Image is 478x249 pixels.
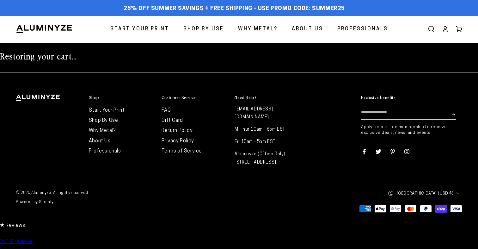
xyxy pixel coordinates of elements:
[89,149,121,154] a: Professionals
[235,95,256,100] h2: Need Help?
[89,95,99,100] h2: Shop
[179,21,229,38] a: Shop By Use
[183,25,224,34] span: Shop By Use
[235,150,301,166] p: Aluminyze (Office Only) [STREET_ADDRESS]
[110,25,169,34] span: Start Your Print
[89,108,125,113] a: Start Your Print
[361,95,462,101] summary: Exclusive benefits
[162,139,194,144] a: Privacy Policy
[292,25,323,34] span: About Us
[424,22,438,36] summary: Search our site
[361,124,462,136] p: Apply for our free membership to receive exclusive deals, news, and events.
[452,105,456,124] button: Subscribe
[397,190,453,197] span: [GEOGRAPHIC_DATA] (USD $)
[333,21,393,38] a: Professionals
[235,138,301,146] p: Fri 10am - 5pm EST
[337,25,388,34] span: Professionals
[89,118,118,123] a: Shop By Use
[162,128,193,133] a: Return Policy
[16,24,73,34] img: Aluminyze
[162,108,171,113] a: FAQ
[162,118,183,123] a: Gift Card
[89,95,156,101] summary: Shop
[361,95,395,100] h2: Exclusive benefits
[287,21,328,38] a: About Us
[124,5,345,12] span: 25% off Summer Savings + Free Shipping - Use Promo Code: SUMMER25
[162,95,228,101] summary: Customer Service
[106,21,174,38] a: Start Your Print
[238,25,278,34] span: Why Metal?
[16,200,54,204] a: Powered by Shopify
[89,139,111,144] a: About Us
[233,21,282,38] a: Why Metal?
[388,187,462,200] button: [GEOGRAPHIC_DATA] (USD $)
[235,107,273,120] a: [EMAIL_ADDRESS][DOMAIN_NAME]
[31,191,51,195] a: Aluminyze
[16,189,239,198] small: © 2025, . All rights reserved.
[162,149,202,154] a: Terms of Service
[89,128,116,133] a: Why Metal?
[235,95,301,101] summary: Need Help?
[235,126,301,134] p: M-Thur 10am - 6pm EST
[162,95,196,100] h2: Customer Service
